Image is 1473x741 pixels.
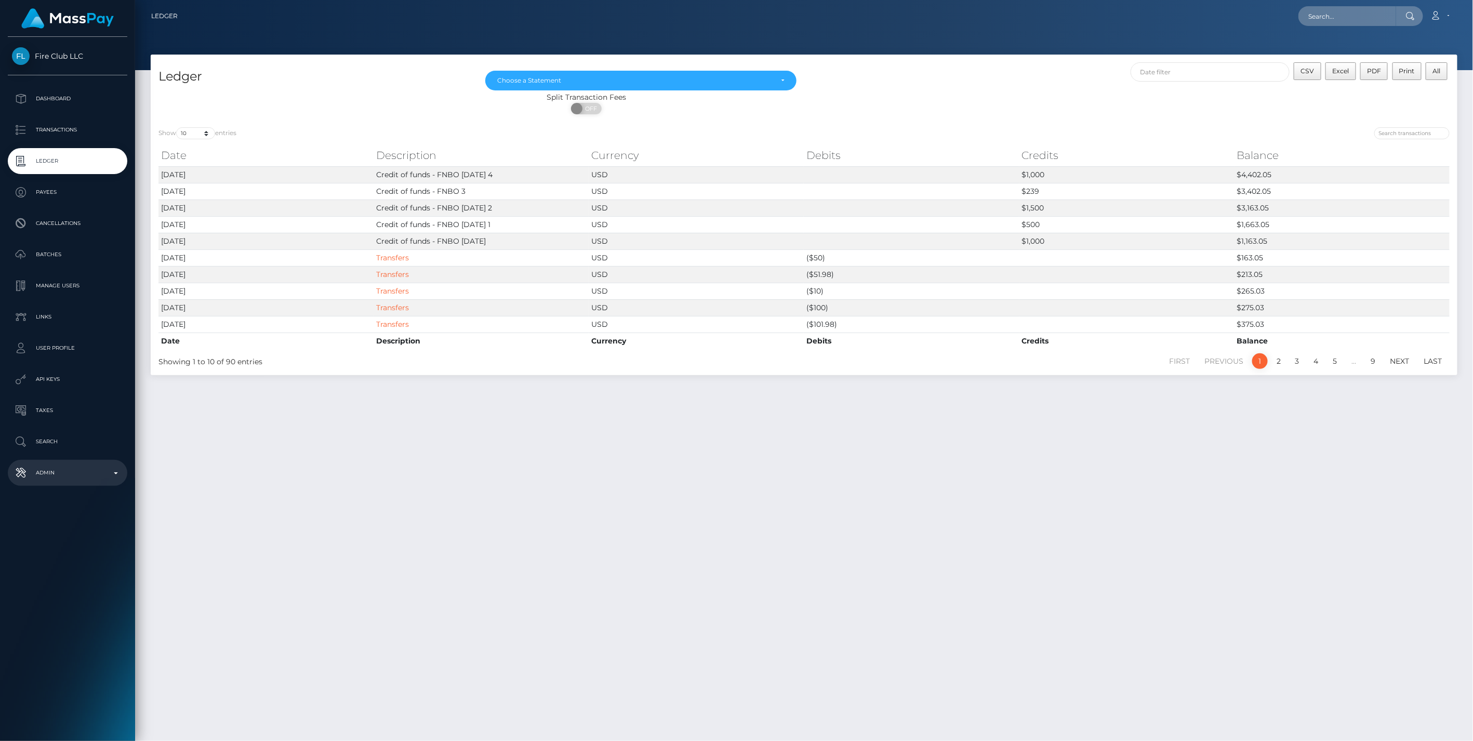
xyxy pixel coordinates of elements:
[8,117,127,143] a: Transactions
[12,434,123,449] p: Search
[12,184,123,200] p: Payees
[1131,62,1290,82] input: Date filter
[1235,233,1450,249] td: $1,163.05
[589,333,804,349] th: Currency
[12,309,123,325] p: Links
[1019,183,1235,200] td: $239
[8,86,127,112] a: Dashboard
[1360,62,1388,80] button: PDF
[151,5,178,27] a: Ledger
[8,460,127,486] a: Admin
[1019,216,1235,233] td: $500
[12,247,123,262] p: Batches
[589,316,804,333] td: USD
[1235,183,1450,200] td: $3,402.05
[12,372,123,387] p: API Keys
[158,233,374,249] td: [DATE]
[374,183,589,200] td: Credit of funds - FNBO 3
[8,179,127,205] a: Payees
[589,166,804,183] td: USD
[12,216,123,231] p: Cancellations
[158,352,687,367] div: Showing 1 to 10 of 90 entries
[12,403,123,418] p: Taxes
[589,283,804,299] td: USD
[1235,200,1450,216] td: $3,163.05
[589,200,804,216] td: USD
[8,366,127,392] a: API Keys
[376,303,409,312] a: Transfers
[804,333,1019,349] th: Debits
[485,71,797,90] button: Choose a Statement
[376,286,409,296] a: Transfers
[374,333,589,349] th: Description
[589,266,804,283] td: USD
[158,266,374,283] td: [DATE]
[1235,166,1450,183] td: $4,402.05
[12,153,123,169] p: Ledger
[158,299,374,316] td: [DATE]
[374,200,589,216] td: Credit of funds - FNBO [DATE] 2
[12,340,123,356] p: User Profile
[158,145,374,166] th: Date
[589,299,804,316] td: USD
[8,429,127,455] a: Search
[1298,6,1396,26] input: Search...
[497,76,773,85] div: Choose a Statement
[8,148,127,174] a: Ledger
[158,249,374,266] td: [DATE]
[158,127,236,139] label: Show entries
[158,283,374,299] td: [DATE]
[589,233,804,249] td: USD
[589,183,804,200] td: USD
[1252,353,1268,369] a: 1
[1235,299,1450,316] td: $275.03
[589,249,804,266] td: USD
[1325,62,1356,80] button: Excel
[8,398,127,424] a: Taxes
[1328,353,1343,369] a: 5
[158,200,374,216] td: [DATE]
[8,304,127,330] a: Links
[1235,316,1450,333] td: $375.03
[374,216,589,233] td: Credit of funds - FNBO [DATE] 1
[1019,166,1235,183] td: $1,000
[804,299,1019,316] td: ($100)
[1308,353,1324,369] a: 4
[1418,353,1448,369] a: Last
[12,91,123,107] p: Dashboard
[1235,145,1450,166] th: Balance
[12,465,123,481] p: Admin
[1399,67,1415,75] span: Print
[1235,249,1450,266] td: $163.05
[1301,67,1315,75] span: CSV
[1019,145,1235,166] th: Credits
[8,335,127,361] a: User Profile
[804,145,1019,166] th: Debits
[804,283,1019,299] td: ($10)
[158,333,374,349] th: Date
[1374,127,1450,139] input: Search transactions
[589,216,804,233] td: USD
[1235,333,1450,349] th: Balance
[374,145,589,166] th: Description
[1290,353,1305,369] a: 3
[1426,62,1448,80] button: All
[12,122,123,138] p: Transactions
[804,249,1019,266] td: ($50)
[176,127,215,139] select: Showentries
[1433,67,1441,75] span: All
[158,316,374,333] td: [DATE]
[12,278,123,294] p: Manage Users
[8,51,127,61] span: Fire Club LLC
[158,183,374,200] td: [DATE]
[804,266,1019,283] td: ($51.98)
[1271,353,1286,369] a: 2
[1365,353,1382,369] a: 9
[1019,233,1235,249] td: $1,000
[8,242,127,268] a: Batches
[21,8,114,29] img: MassPay Logo
[577,103,603,114] span: OFF
[12,47,30,65] img: Fire Club LLC
[374,166,589,183] td: Credit of funds - FNBO [DATE] 4
[158,216,374,233] td: [DATE]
